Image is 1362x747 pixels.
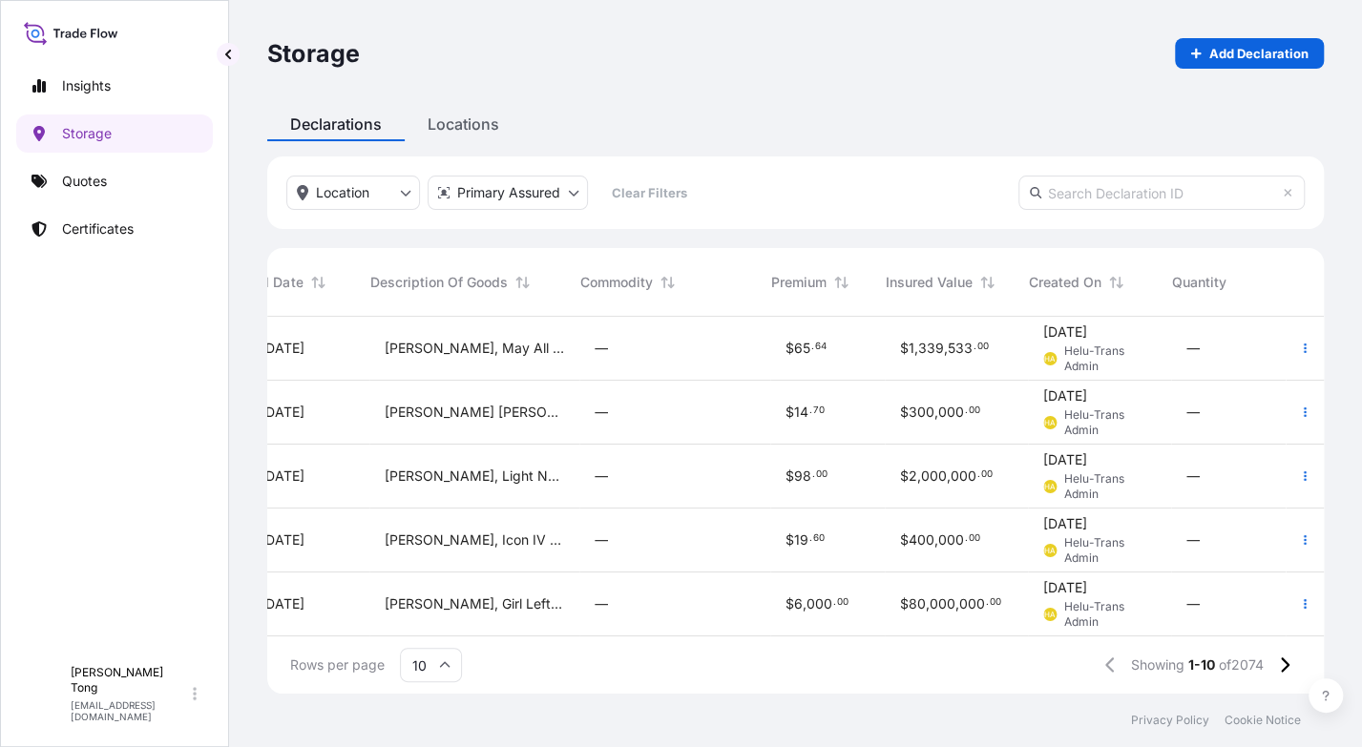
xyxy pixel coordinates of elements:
button: location Filter options [286,176,420,210]
p: Location [316,183,369,202]
span: [DATE] [261,594,304,613]
span: [DATE] [1043,514,1087,533]
span: [DATE] [261,403,304,422]
p: Storage [62,124,112,143]
span: — [595,594,608,613]
span: — [595,467,608,486]
span: 000 [938,405,964,419]
span: 400 [909,533,934,547]
span: 300 [909,405,934,419]
span: , [934,405,938,419]
span: HA [1044,605,1056,624]
span: Commodity [579,273,652,292]
span: 00 [977,343,989,350]
span: C [38,684,51,703]
span: [DATE] [1043,386,1087,405]
span: 000 [930,597,955,611]
span: Description of Goods [369,273,507,292]
button: Sort [511,271,534,294]
span: Helu-Trans Admin [1064,471,1156,502]
div: Locations [405,107,522,141]
p: Quotes [62,172,107,191]
span: — [1186,339,1200,358]
span: $ [900,597,909,611]
a: Privacy Policy [1131,713,1209,728]
span: $ [786,597,794,611]
span: $ [786,342,794,355]
span: Helu-Trans Admin [1064,599,1156,630]
span: Created On [1028,273,1100,292]
span: HA [1044,349,1056,368]
span: 1-10 [1188,655,1215,674]
span: . [809,535,812,542]
p: Primary Assured [457,183,560,202]
span: End Date [245,273,303,292]
a: Insights [16,67,213,105]
span: , [955,597,959,611]
a: Add Declaration [1175,38,1324,69]
span: 65 [794,342,810,355]
span: 000 [951,469,976,483]
span: . [965,407,968,414]
span: . [986,599,989,606]
span: , [944,342,948,355]
span: 6 [794,597,803,611]
span: [DATE] [1043,578,1087,597]
span: — [595,530,608,550]
button: distributor Filter options [428,176,588,210]
span: Helu-Trans Admin [1064,407,1156,438]
button: Clear Filters [596,177,702,208]
span: [DATE] [261,530,304,550]
div: Declarations [267,107,405,141]
input: Search Declaration ID [1018,176,1305,210]
span: $ [900,469,909,483]
span: . [977,471,980,478]
span: [PERSON_NAME], May All Things Dissolve in the Ocean of Bliss [385,339,564,358]
p: Storage [267,38,360,69]
span: Helu-Trans Admin [1064,343,1156,374]
span: 98 [794,469,811,483]
span: 2 [909,469,917,483]
span: 339 [918,342,944,355]
span: [DATE] [261,339,304,358]
span: 19 [794,533,808,547]
span: Helu-Trans Admin [1064,535,1156,566]
span: 80 [909,597,926,611]
button: Sort [306,271,329,294]
span: . [809,407,812,414]
span: 00 [837,599,849,606]
span: , [803,597,807,611]
span: — [1186,467,1200,486]
a: Storage [16,114,213,153]
a: Cookie Notice [1225,713,1301,728]
p: Insights [62,76,111,95]
span: [PERSON_NAME], Light No. 1 [385,467,564,486]
span: $ [786,533,794,547]
p: [EMAIL_ADDRESS][DOMAIN_NAME] [71,699,189,722]
span: [DATE] [261,467,304,486]
button: Sort [656,271,679,294]
span: 000 [959,597,985,611]
span: . [812,471,815,478]
span: . [974,343,976,350]
span: — [1186,403,1200,422]
span: Quantity [1171,273,1226,292]
span: Premium [770,273,826,292]
button: Sort [829,271,852,294]
span: of 2074 [1219,655,1264,674]
span: $ [900,533,909,547]
span: 1 [909,342,914,355]
span: 00 [816,471,828,478]
span: 000 [807,597,832,611]
span: [PERSON_NAME], Icon IV (the ferryman) [385,530,564,550]
span: HA [1044,541,1056,560]
a: Certificates [16,210,213,248]
p: Clear Filters [612,183,687,202]
p: Add Declaration [1209,44,1309,63]
span: $ [900,405,909,419]
span: . [833,599,836,606]
span: , [934,533,938,547]
span: 000 [938,533,964,547]
span: Rows per page [290,655,385,674]
span: $ [786,469,794,483]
